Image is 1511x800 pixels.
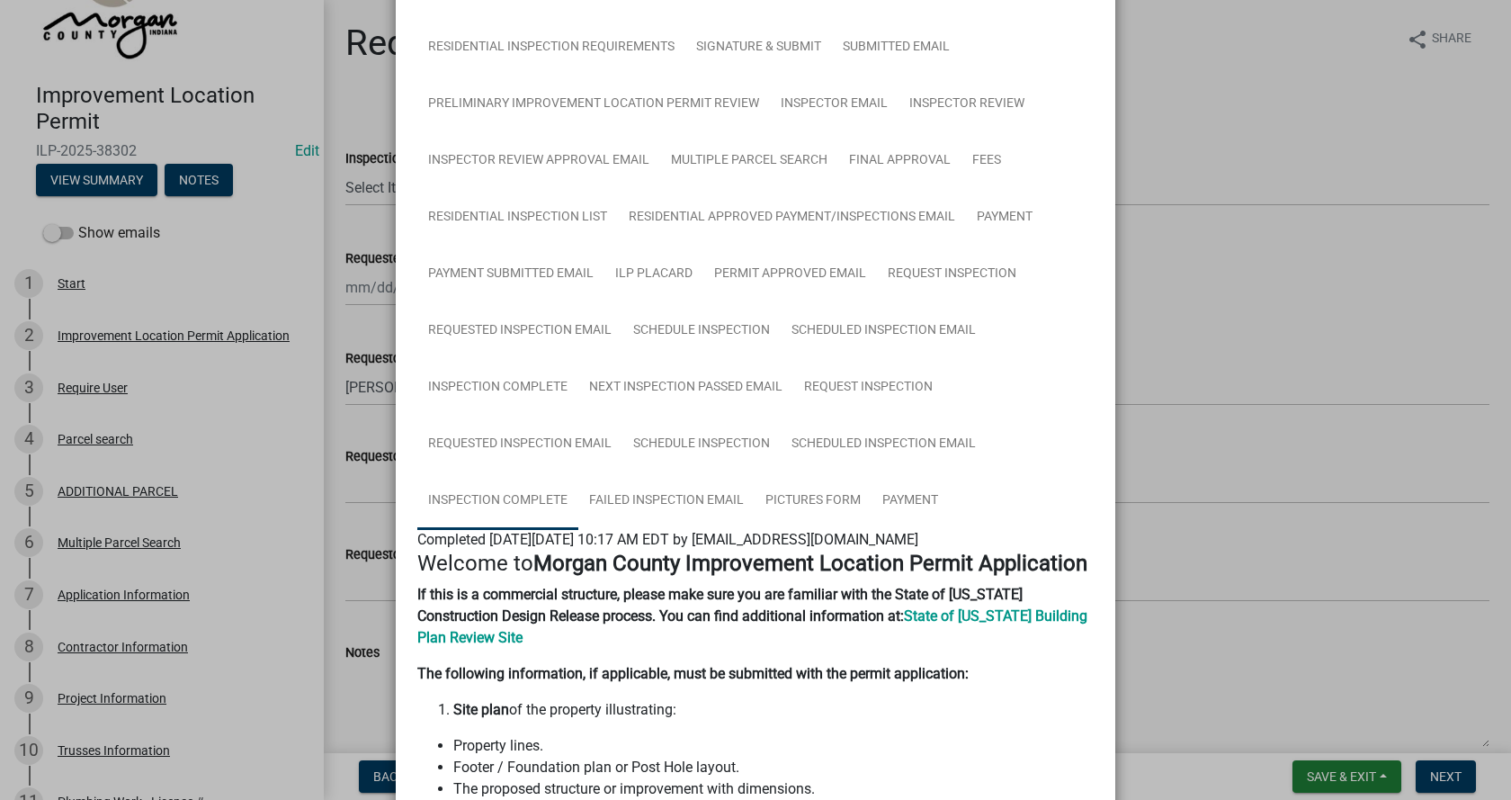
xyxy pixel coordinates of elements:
[660,132,838,190] a: Multiple Parcel Search
[417,607,1087,646] a: State of [US_STATE] Building Plan Review Site
[781,416,987,473] a: Scheduled Inspection Email
[622,302,781,360] a: Schedule Inspection
[685,19,832,76] a: Signature & Submit
[417,359,578,417] a: Inspection Complete
[703,246,877,303] a: Permit Approved Email
[417,76,770,133] a: Preliminary Improvement Location Permit Review
[453,699,1094,721] li: of the property illustrating:
[417,551,1094,577] h4: Welcome to
[417,531,918,548] span: Completed [DATE][DATE] 10:17 AM EDT by [EMAIL_ADDRESS][DOMAIN_NAME]
[618,189,966,247] a: Residential Approved Payment/Inspections Email
[578,359,793,417] a: Next Inspection Passed Email
[877,246,1027,303] a: Request Inspection
[832,19,961,76] a: Submitted Email
[899,76,1035,133] a: Inspector Review
[793,359,943,417] a: Request Inspection
[417,19,685,76] a: Residential Inspection Requirements
[417,189,618,247] a: Residential Inspection List
[604,246,703,303] a: ILP Placard
[770,76,899,133] a: Inspector Email
[417,665,969,682] strong: The following information, if applicable, must be submitted with the permit application:
[417,132,660,190] a: Inspector Review Approval Email
[417,302,622,360] a: Requested Inspection Email
[417,246,604,303] a: Payment Submitted Email
[417,472,578,530] a: Inspection Complete
[453,701,509,718] strong: Site plan
[755,472,872,530] a: Pictures Form
[838,132,961,190] a: Final Approval
[453,735,1094,757] li: Property lines.
[453,757,1094,778] li: Footer / Foundation plan or Post Hole layout.
[578,472,755,530] a: Failed Inspection Email
[417,416,622,473] a: Requested Inspection Email
[961,132,1012,190] a: Fees
[453,778,1094,800] li: The proposed structure or improvement with dimensions.
[533,551,1087,576] strong: Morgan County Improvement Location Permit Application
[872,472,949,530] a: Payment
[417,586,1023,625] strong: If this is a commercial structure, please make sure you are familiar with the State of [US_STATE]...
[966,189,1043,247] a: Payment
[781,302,987,360] a: Scheduled Inspection Email
[622,416,781,473] a: Schedule Inspection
